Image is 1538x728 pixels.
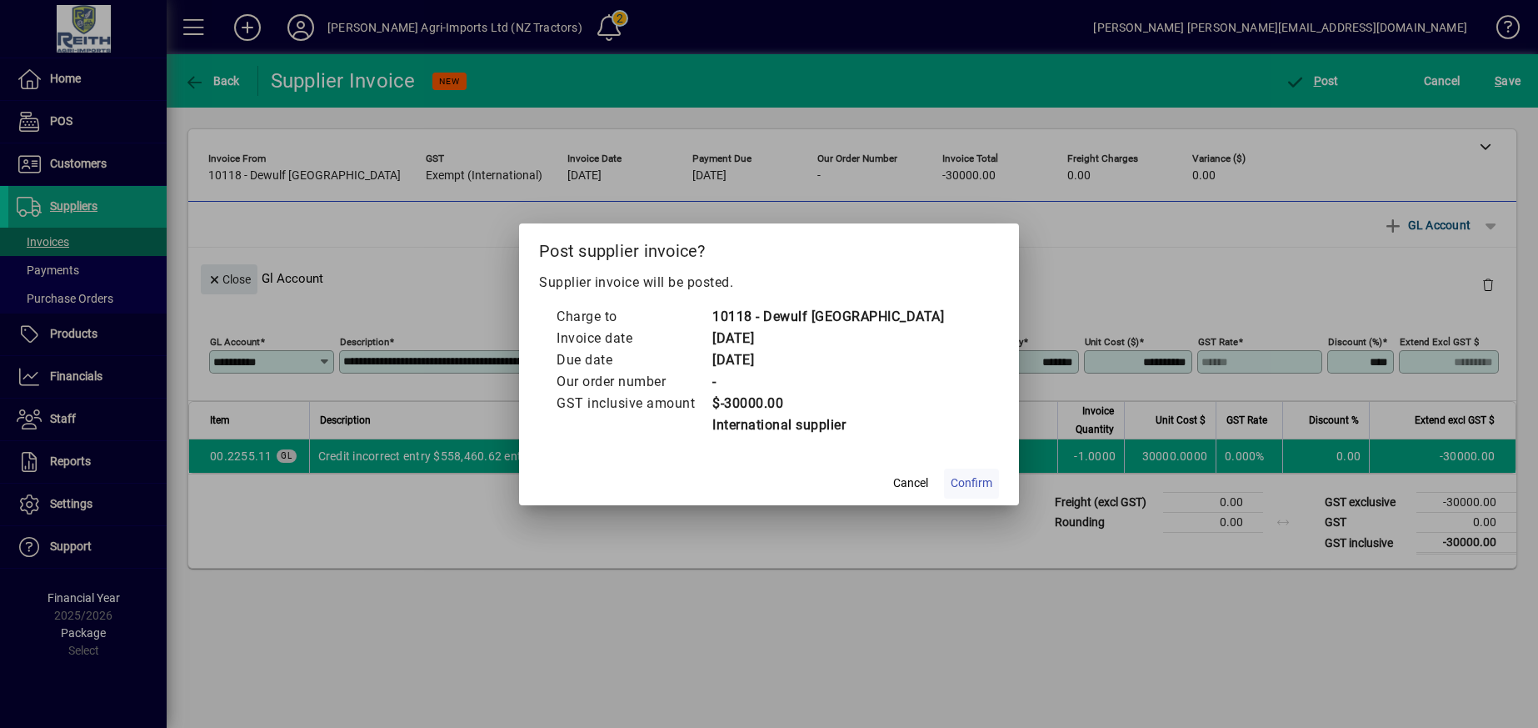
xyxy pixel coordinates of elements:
[712,306,944,328] td: 10118 - Dewulf [GEOGRAPHIC_DATA]
[884,469,937,499] button: Cancel
[951,474,992,492] span: Confirm
[556,393,712,414] td: GST inclusive amount
[556,306,712,328] td: Charge to
[712,393,944,414] td: $-30000.00
[556,349,712,371] td: Due date
[712,371,944,393] td: -
[712,414,944,436] td: International supplier
[712,349,944,371] td: [DATE]
[556,328,712,349] td: Invoice date
[944,469,999,499] button: Confirm
[712,328,944,349] td: [DATE]
[519,223,1019,272] h2: Post supplier invoice?
[556,371,712,393] td: Our order number
[893,474,928,492] span: Cancel
[539,273,999,293] p: Supplier invoice will be posted.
